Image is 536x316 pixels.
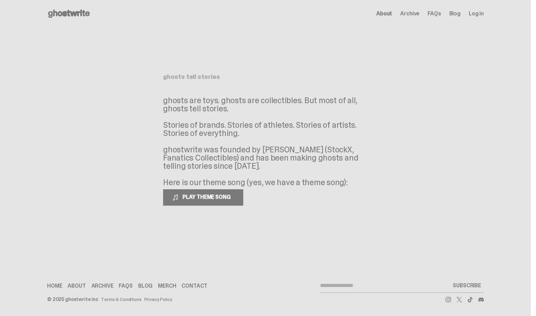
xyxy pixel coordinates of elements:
a: Contact [182,283,207,289]
a: About [68,283,86,289]
button: PLAY THEME SONG [163,189,243,206]
div: © 2025 ghostwrite inc [47,297,98,302]
a: Privacy Policy [144,297,172,302]
a: Home [47,283,62,289]
h1: ghosts tell stories [163,74,368,80]
a: Merch [158,283,176,289]
a: FAQs [428,11,441,16]
a: About [376,11,392,16]
span: PLAY THEME SONG [180,193,235,201]
a: Blog [449,11,461,16]
p: ghosts are toys. ghosts are collectibles. But most of all, ghosts tell stories. Stories of brands... [163,96,368,187]
a: Terms & Conditions [101,297,141,302]
a: Log in [469,11,484,16]
a: Archive [400,11,419,16]
a: Archive [91,283,114,289]
a: Blog [138,283,153,289]
a: FAQs [119,283,132,289]
button: SUBSCRIBE [450,279,484,292]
